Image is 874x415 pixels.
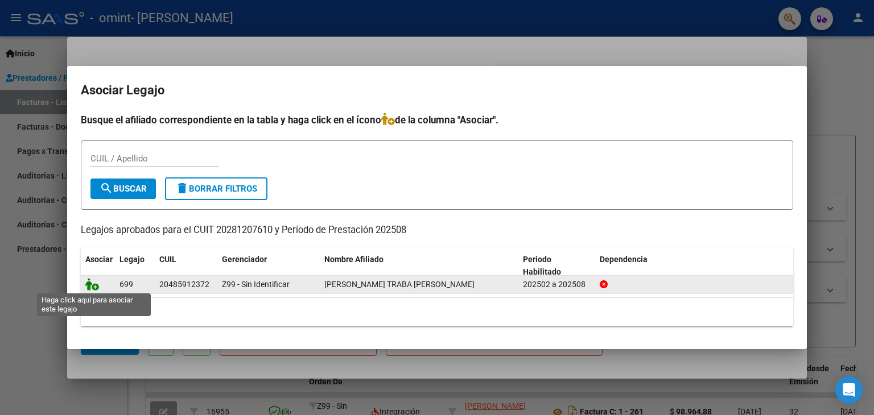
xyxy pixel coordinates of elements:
[159,278,209,291] div: 20485912372
[222,280,290,289] span: Z99 - Sin Identificar
[320,247,518,285] datatable-header-cell: Nombre Afiliado
[175,184,257,194] span: Borrar Filtros
[81,298,793,326] div: 1 registros
[159,255,176,264] span: CUIL
[217,247,320,285] datatable-header-cell: Gerenciador
[222,255,267,264] span: Gerenciador
[324,280,475,289] span: BRIZUELA TRABA JUAN IGNACIO
[100,181,113,195] mat-icon: search
[81,80,793,101] h2: Asociar Legajo
[595,247,794,285] datatable-header-cell: Dependencia
[523,255,561,277] span: Periodo Habilitado
[81,113,793,127] h4: Busque el afiliado correspondiente en la tabla y haga click en el ícono de la columna "Asociar".
[81,223,793,238] p: Legajos aprobados para el CUIT 20281207610 y Período de Prestación 202508
[115,247,155,285] datatable-header-cell: Legajo
[835,376,863,404] div: Open Intercom Messenger
[85,255,113,264] span: Asociar
[119,280,133,289] span: 699
[90,179,156,199] button: Buscar
[600,255,648,264] span: Dependencia
[175,181,189,195] mat-icon: delete
[81,247,115,285] datatable-header-cell: Asociar
[100,184,147,194] span: Buscar
[518,247,595,285] datatable-header-cell: Periodo Habilitado
[119,255,145,264] span: Legajo
[165,177,267,200] button: Borrar Filtros
[523,278,591,291] div: 202502 a 202508
[324,255,384,264] span: Nombre Afiliado
[155,247,217,285] datatable-header-cell: CUIL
